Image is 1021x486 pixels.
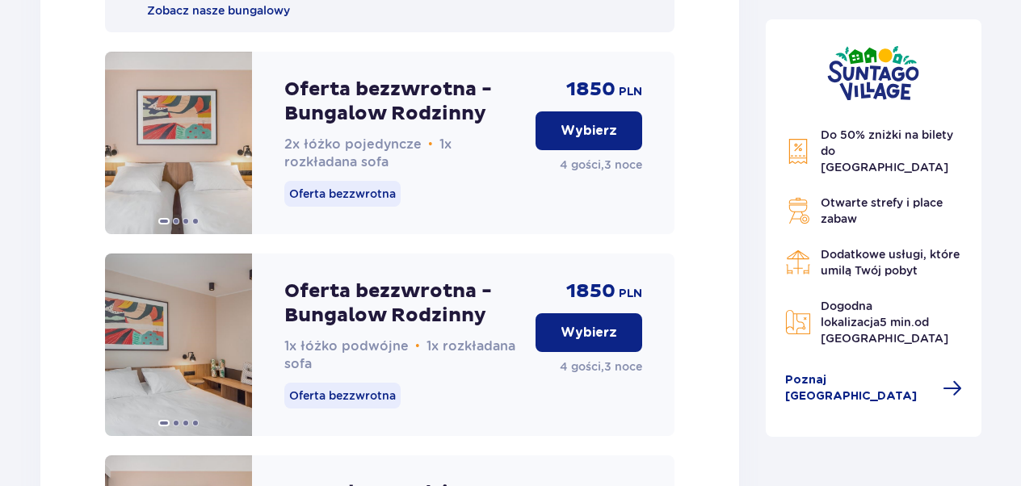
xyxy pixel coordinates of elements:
[147,4,290,17] span: Zobacz nasze bungalowy
[536,111,642,150] button: Wybierz
[428,136,433,153] span: •
[284,279,523,328] p: Oferta bezzwrotna - Bungalow Rodzinny
[821,196,943,225] span: Otwarte strefy i place zabaw
[560,157,642,173] p: 4 gości , 3 noce
[566,279,616,304] span: 1850
[561,324,617,341] p: Wybierz
[284,78,523,126] p: Oferta bezzwrotna - Bungalow Rodzinny
[284,338,409,354] span: 1x łóżko podwójne
[284,383,401,408] p: Oferta bezzwrotna
[821,248,960,277] span: Dodatkowe usługi, które umilą Twój pobyt
[566,78,616,102] span: 1850
[785,372,963,404] a: Poznaj [GEOGRAPHIC_DATA]
[785,309,811,335] img: Map Icon
[821,300,948,345] span: Dogodna lokalizacja od [GEOGRAPHIC_DATA]
[561,122,617,140] p: Wybierz
[619,286,642,302] span: PLN
[105,253,252,436] img: Oferta bezzwrotna - Bungalow Rodzinny
[415,338,420,354] span: •
[105,52,252,234] img: Oferta bezzwrotna - Bungalow Rodzinny
[785,372,934,404] span: Poznaj [GEOGRAPHIC_DATA]
[785,138,811,165] img: Discount Icon
[147,2,290,19] a: Zobacz nasze bungalowy
[785,198,811,224] img: Grill Icon
[785,249,811,275] img: Restaurant Icon
[284,136,422,152] span: 2x łóżko pojedyncze
[880,316,914,329] span: 5 min.
[536,313,642,352] button: Wybierz
[619,84,642,100] span: PLN
[284,181,401,207] p: Oferta bezzwrotna
[827,45,919,101] img: Suntago Village
[560,358,642,375] p: 4 gości , 3 noce
[821,128,953,174] span: Do 50% zniżki na bilety do [GEOGRAPHIC_DATA]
